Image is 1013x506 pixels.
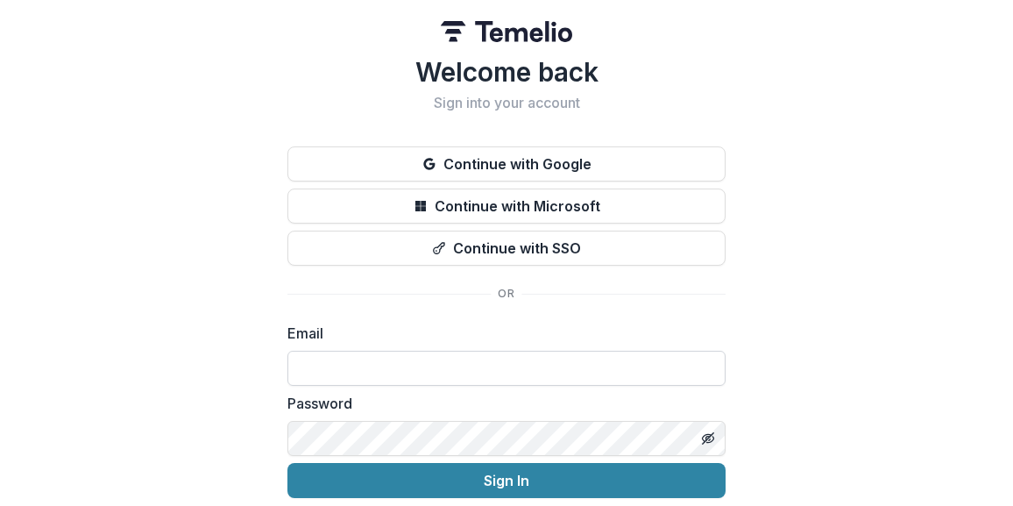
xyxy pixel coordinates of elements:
label: Email [287,323,715,344]
button: Toggle password visibility [694,424,722,453]
button: Continue with Google [287,146,726,182]
button: Continue with Microsoft [287,189,726,224]
h1: Welcome back [287,56,726,88]
button: Continue with SSO [287,231,726,266]
h2: Sign into your account [287,95,726,111]
label: Password [287,393,715,414]
button: Sign In [287,463,726,498]
img: Temelio [441,21,572,42]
